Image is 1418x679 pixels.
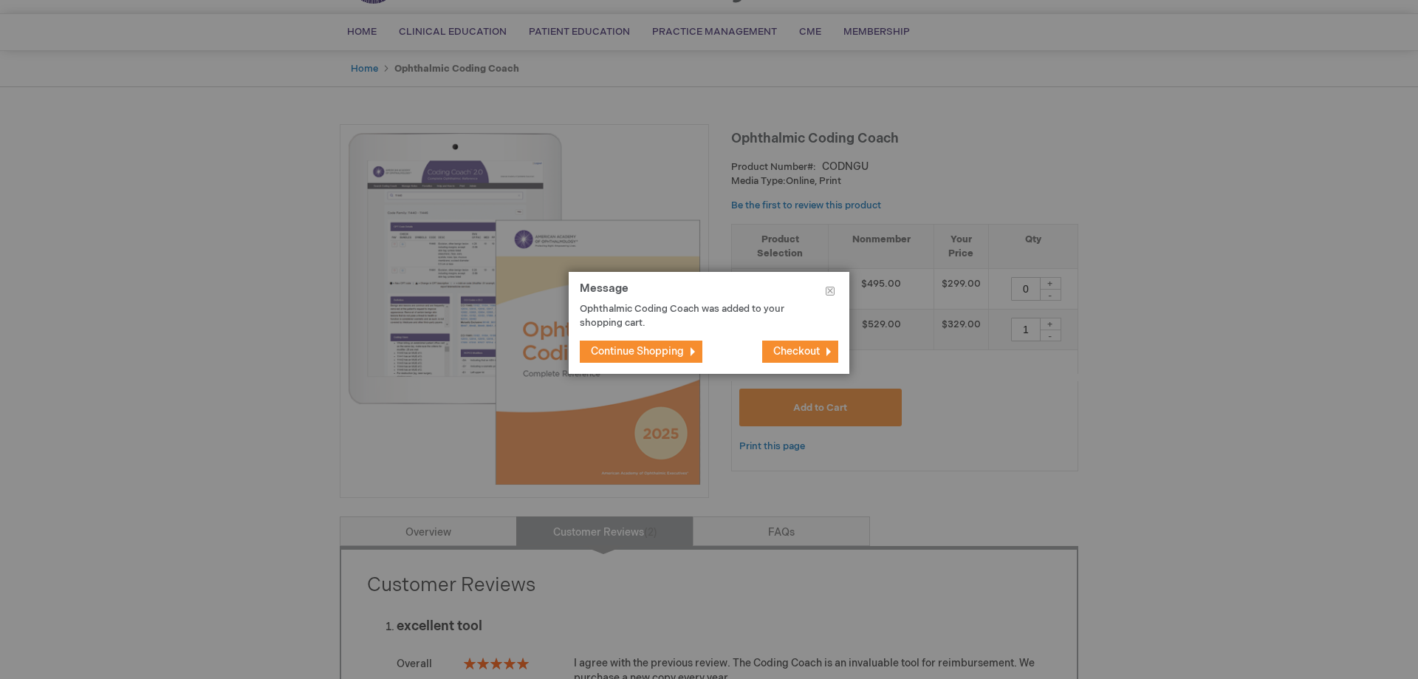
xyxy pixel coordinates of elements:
button: Continue Shopping [580,341,702,363]
h1: Message [580,283,838,303]
span: Continue Shopping [591,345,684,358]
span: Checkout [773,345,820,358]
p: Ophthalmic Coding Coach was added to your shopping cart. [580,302,816,330]
button: Checkout [762,341,838,363]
